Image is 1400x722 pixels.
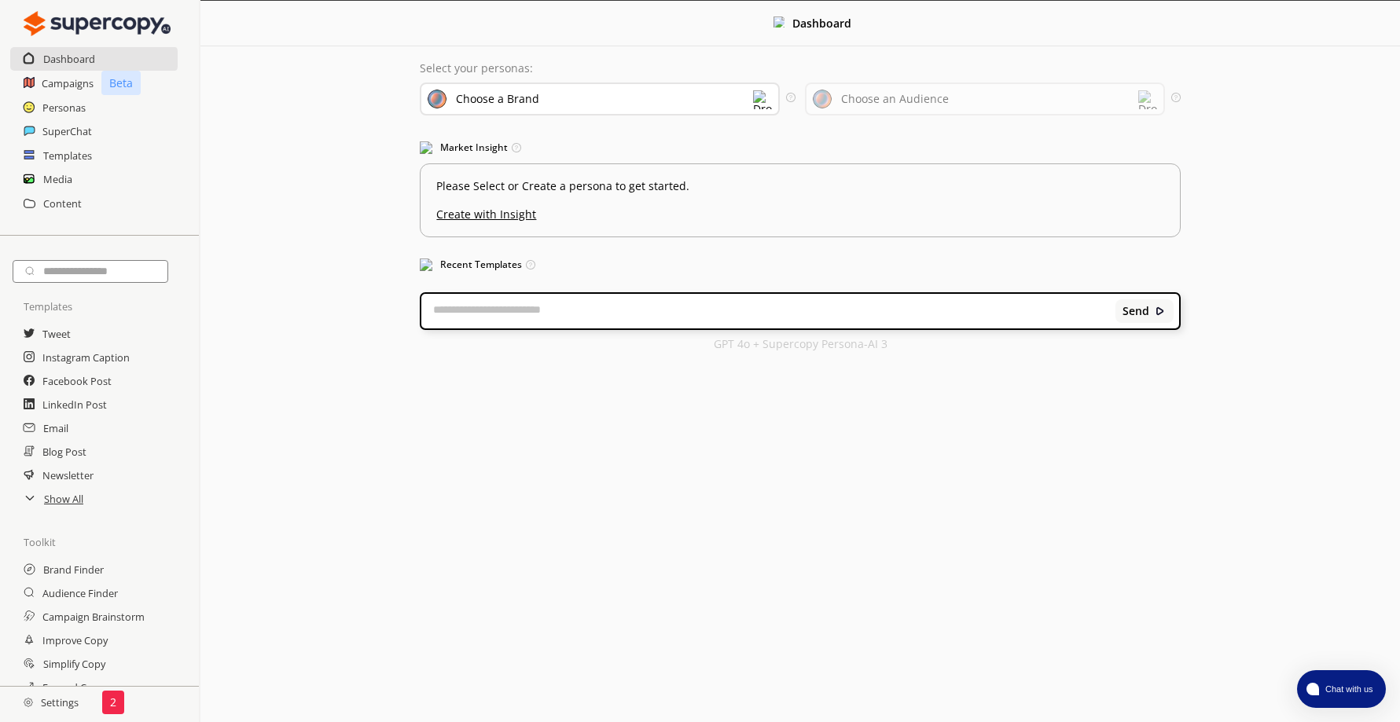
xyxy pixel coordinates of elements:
[436,200,1163,221] u: Create with Insight
[714,338,887,350] p: GPT 4o + Supercopy Persona-AI 3
[43,144,92,167] a: Templates
[42,71,94,95] a: Campaigns
[792,16,851,31] b: Dashboard
[420,258,432,271] img: Popular Templates
[1138,90,1157,109] img: Dropdown Icon
[42,393,107,416] a: LinkedIn Post
[110,696,116,709] p: 2
[420,141,432,154] img: Market Insight
[42,629,108,652] a: Improve Copy
[773,16,785,27] img: Close
[42,322,71,346] a: Tweet
[813,90,832,108] img: Audience Icon
[43,167,72,191] a: Media
[101,71,141,95] p: Beta
[456,93,539,105] div: Choose a Brand
[420,136,1180,159] h3: Market Insight
[786,93,796,102] img: Tooltip Icon
[43,416,68,440] a: Email
[43,47,95,71] a: Dashboard
[24,698,33,707] img: Close
[428,90,446,108] img: Brand Icon
[43,652,105,676] a: Simplify Copy
[1319,683,1376,695] span: Chat with us
[1123,305,1149,317] b: Send
[43,558,104,581] a: Brand Finder
[42,605,145,629] a: Campaign Brainstorm
[42,346,130,369] a: Instagram Caption
[42,369,112,393] a: Facebook Post
[1155,306,1166,317] img: Close
[841,93,949,105] div: Choose an Audience
[1171,93,1181,102] img: Tooltip Icon
[42,119,92,143] a: SuperChat
[436,180,1163,192] p: Please Select or Create a persona to get started.
[42,581,118,605] a: Audience Finder
[44,487,83,511] a: Show All
[526,260,535,269] img: Tooltip Icon
[24,8,171,39] img: Close
[753,90,772,109] img: Dropdown Icon
[420,62,1180,75] p: Select your personas:
[42,464,94,487] a: Newsletter
[512,143,521,152] img: Tooltip Icon
[42,676,104,699] a: Expand Copy
[420,253,1180,277] h3: Recent Templates
[1297,670,1386,708] button: atlas-launcher
[43,192,82,215] a: Content
[42,96,86,119] a: Personas
[42,440,86,464] a: Blog Post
